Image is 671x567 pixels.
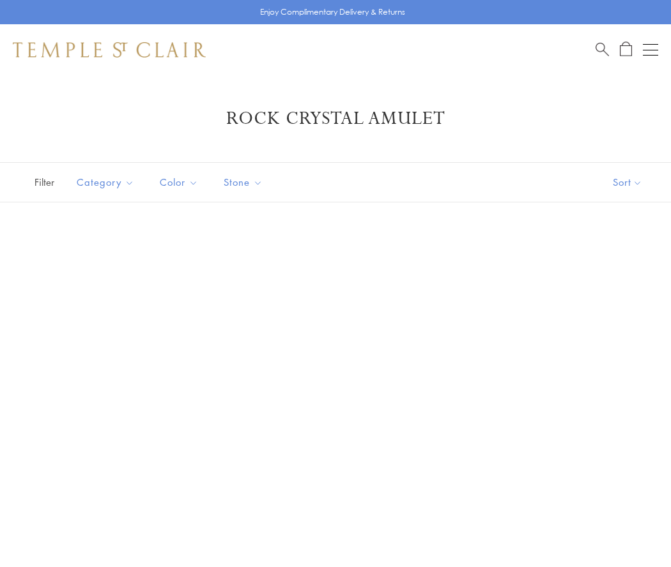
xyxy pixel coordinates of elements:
[214,168,272,197] button: Stone
[217,174,272,190] span: Stone
[70,174,144,190] span: Category
[260,6,405,19] p: Enjoy Complimentary Delivery & Returns
[32,107,639,130] h1: Rock Crystal Amulet
[67,168,144,197] button: Category
[620,42,632,57] a: Open Shopping Bag
[153,174,208,190] span: Color
[150,168,208,197] button: Color
[13,42,206,57] img: Temple St. Clair
[584,163,671,202] button: Show sort by
[643,42,658,57] button: Open navigation
[596,42,609,57] a: Search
